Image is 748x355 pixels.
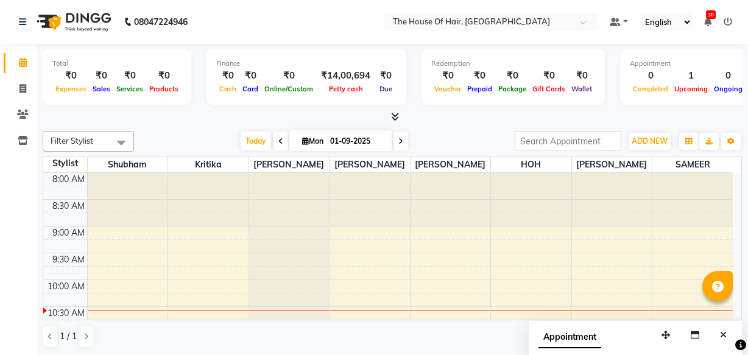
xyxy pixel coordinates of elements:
div: Stylist [43,157,87,170]
div: ₹0 [113,69,146,83]
input: Search Appointment [515,132,621,150]
span: Products [146,85,182,93]
span: Due [376,85,395,93]
span: Mon [299,136,326,146]
div: ₹0 [529,69,568,83]
span: Shubham [88,157,168,172]
div: ₹0 [216,69,239,83]
span: Upcoming [671,85,711,93]
span: Package [495,85,529,93]
span: [PERSON_NAME] [411,157,491,172]
div: 8:30 AM [50,200,87,213]
span: 1 / 1 [60,330,77,343]
div: ₹0 [90,69,113,83]
button: ADD NEW [629,133,671,150]
div: ₹0 [52,69,90,83]
b: 08047224946 [134,5,188,39]
div: ₹0 [146,69,182,83]
span: Filter Stylist [51,136,93,146]
div: 0 [630,69,671,83]
span: Ongoing [711,85,746,93]
span: Sales [90,85,113,93]
span: Gift Cards [529,85,568,93]
span: Completed [630,85,671,93]
img: logo [31,5,115,39]
div: ₹0 [261,69,316,83]
span: 30 [706,10,716,19]
span: [PERSON_NAME] [330,157,410,172]
span: Voucher [431,85,464,93]
input: 2025-09-01 [326,132,387,150]
div: ₹0 [375,69,397,83]
span: Kritika [168,157,249,172]
div: 1 [671,69,711,83]
div: 8:00 AM [50,173,87,186]
div: ₹0 [568,69,595,83]
span: ADD NEW [632,136,668,146]
div: ₹14,00,694 [316,69,375,83]
div: ₹0 [431,69,464,83]
span: Petty cash [326,85,366,93]
div: 10:00 AM [45,280,87,293]
span: Online/Custom [261,85,316,93]
div: Finance [216,58,397,69]
span: Prepaid [464,85,495,93]
span: Card [239,85,261,93]
span: Expenses [52,85,90,93]
span: Appointment [538,326,601,348]
div: ₹0 [464,69,495,83]
div: Redemption [431,58,595,69]
span: [PERSON_NAME] [572,157,652,172]
span: Cash [216,85,239,93]
div: 10:30 AM [45,307,87,320]
div: ₹0 [239,69,261,83]
span: Wallet [568,85,595,93]
span: [PERSON_NAME] [249,157,330,172]
div: Total [52,58,182,69]
div: 9:30 AM [50,253,87,266]
span: HOH [491,157,571,172]
span: Today [241,132,271,150]
span: Services [113,85,146,93]
div: 9:00 AM [50,227,87,239]
div: 0 [711,69,746,83]
a: 30 [704,16,711,27]
iframe: chat widget [697,306,736,343]
span: SAMEER [652,157,733,172]
div: ₹0 [495,69,529,83]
